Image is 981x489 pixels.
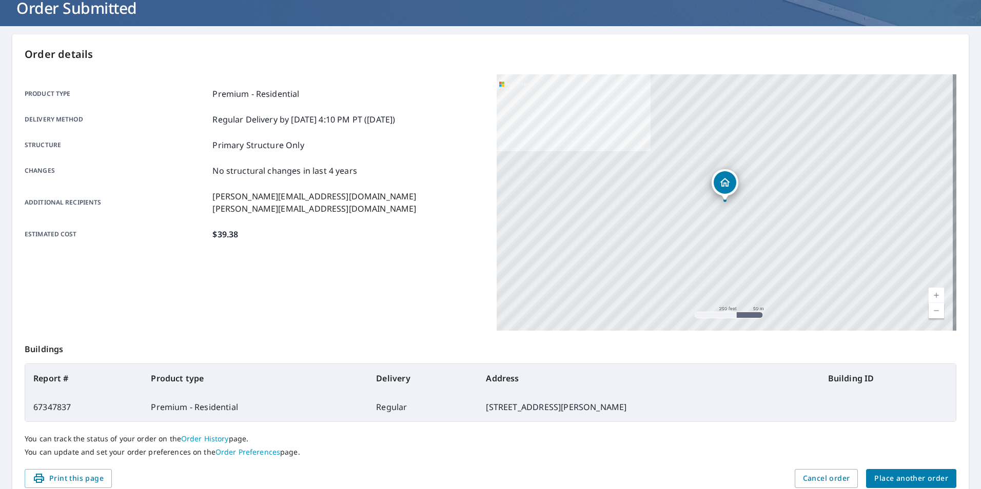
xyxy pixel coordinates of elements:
td: Premium - Residential [143,393,368,421]
p: Estimated cost [25,228,208,240]
p: Order details [25,47,956,62]
p: Structure [25,139,208,151]
button: Place another order [866,469,956,488]
th: Report # [25,364,143,393]
p: No structural changes in last 4 years [212,165,357,177]
a: Current Level 17, Zoom Out [929,303,944,318]
p: Changes [25,165,208,177]
p: Premium - Residential [212,88,299,100]
th: Product type [143,364,368,393]
p: Buildings [25,331,956,363]
a: Order History [181,434,229,443]
span: Print this page [33,472,104,485]
p: $39.38 [212,228,238,240]
p: Product type [25,88,208,100]
button: Print this page [25,469,112,488]
p: Delivery method [25,113,208,126]
a: Order Preferences [215,447,280,457]
p: You can track the status of your order on the page. [25,434,956,443]
td: 67347837 [25,393,143,421]
p: Additional recipients [25,190,208,215]
p: Regular Delivery by [DATE] 4:10 PM PT ([DATE]) [212,113,395,126]
a: Current Level 17, Zoom In [929,288,944,303]
td: Regular [368,393,478,421]
p: Primary Structure Only [212,139,304,151]
th: Delivery [368,364,478,393]
p: [PERSON_NAME][EMAIL_ADDRESS][DOMAIN_NAME] [212,190,416,202]
p: You can update and set your order preferences on the page. [25,447,956,457]
span: Place another order [874,472,948,485]
td: [STREET_ADDRESS][PERSON_NAME] [478,393,819,421]
th: Address [478,364,819,393]
th: Building ID [820,364,956,393]
button: Cancel order [795,469,858,488]
p: [PERSON_NAME][EMAIL_ADDRESS][DOMAIN_NAME] [212,202,416,215]
span: Cancel order [803,472,850,485]
div: Dropped pin, building 1, Residential property, 805 Lakeview Dr Rogers, AR 72756 [712,169,738,201]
